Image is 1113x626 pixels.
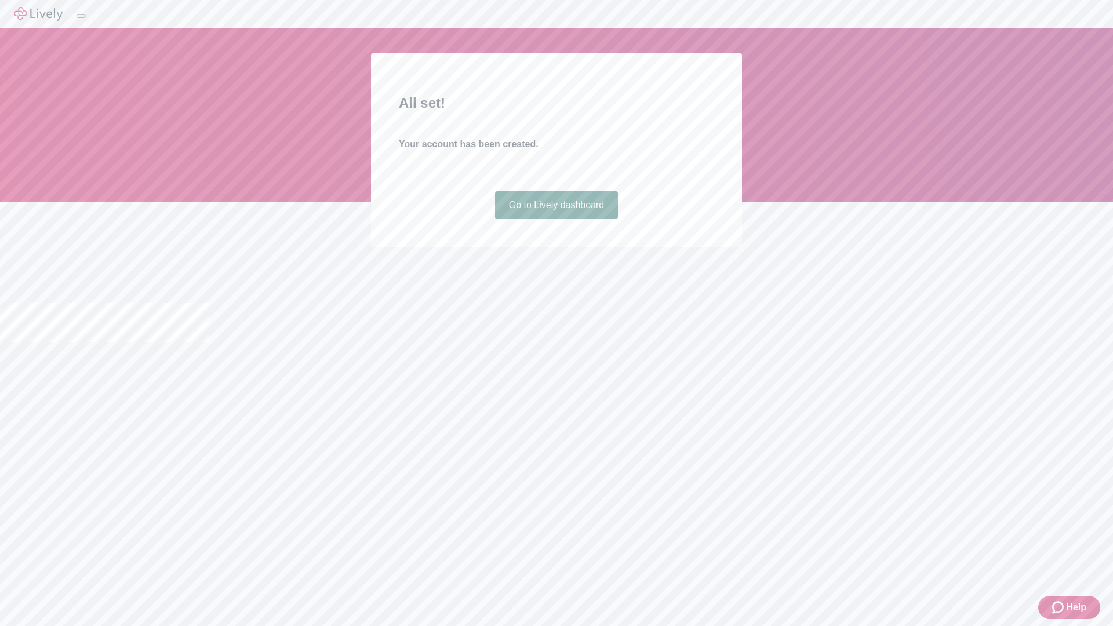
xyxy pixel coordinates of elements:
[77,14,86,18] button: Log out
[1066,600,1086,614] span: Help
[1052,600,1066,614] svg: Zendesk support icon
[495,191,619,219] a: Go to Lively dashboard
[14,7,63,21] img: Lively
[399,93,714,114] h2: All set!
[1038,596,1100,619] button: Zendesk support iconHelp
[399,137,714,151] h4: Your account has been created.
